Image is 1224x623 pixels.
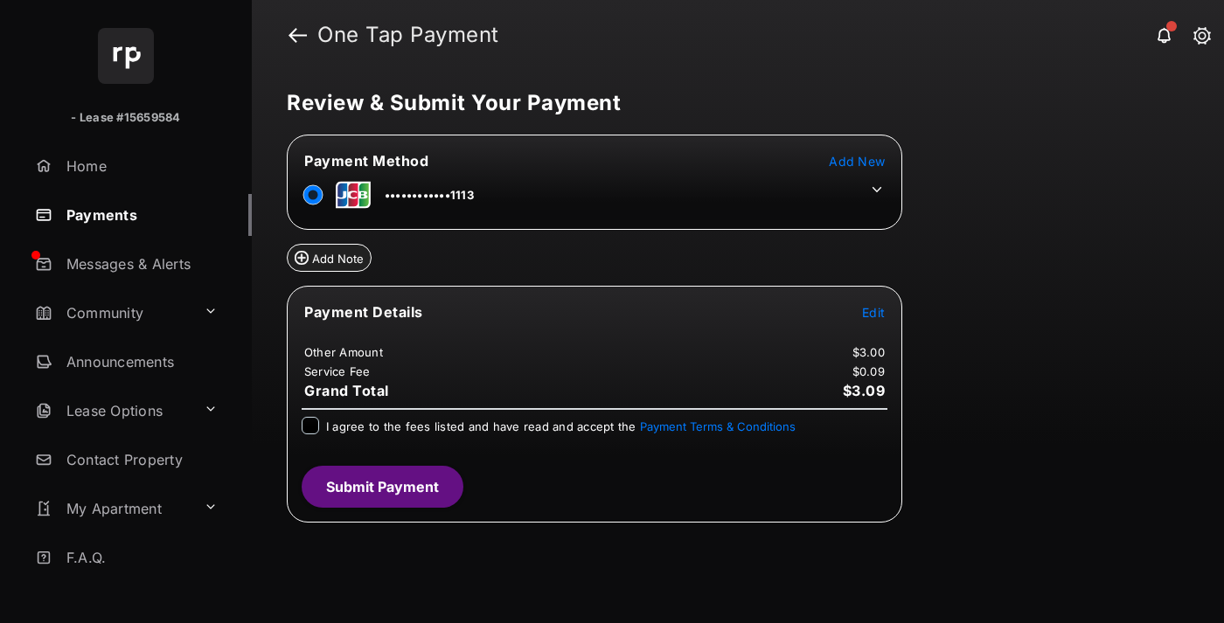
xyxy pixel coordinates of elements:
[304,152,428,170] span: Payment Method
[640,419,796,433] button: I agree to the fees listed and have read and accept the
[829,152,885,170] button: Add New
[862,305,885,320] span: Edit
[28,390,197,432] a: Lease Options
[287,244,372,272] button: Add Note
[28,536,252,578] a: F.A.Q.
[326,419,796,433] span: I agree to the fees listed and have read and accept the
[304,382,389,399] span: Grand Total
[28,341,252,383] a: Announcements
[71,109,180,127] p: - Lease #15659584
[317,24,499,45] strong: One Tap Payment
[303,344,384,360] td: Other Amount
[303,363,372,379] td: Service Fee
[287,93,1175,114] h5: Review & Submit Your Payment
[28,243,252,285] a: Messages & Alerts
[862,303,885,321] button: Edit
[28,488,197,530] a: My Apartment
[843,382,886,399] span: $3.09
[385,188,474,202] span: ••••••••••••1113
[98,28,154,84] img: svg+xml;base64,PHN2ZyB4bWxucz0iaHR0cDovL3d3dy53My5vcmcvMjAwMC9zdmciIHdpZHRoPSI2NCIgaGVpZ2h0PSI2NC...
[852,344,886,360] td: $3.00
[302,466,463,508] button: Submit Payment
[28,439,252,481] a: Contact Property
[28,145,252,187] a: Home
[28,292,197,334] a: Community
[28,194,252,236] a: Payments
[829,154,885,169] span: Add New
[304,303,423,321] span: Payment Details
[852,363,886,379] td: $0.09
